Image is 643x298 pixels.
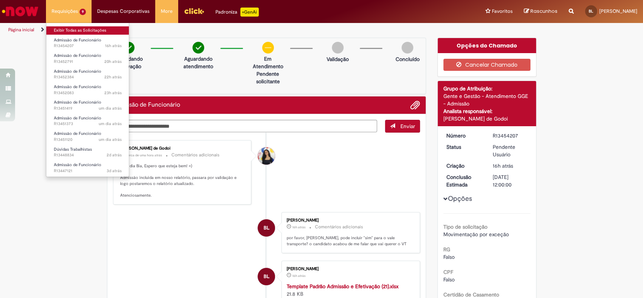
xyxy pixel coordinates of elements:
[443,59,530,71] button: Cancelar Chamado
[264,267,269,286] span: BL
[287,267,412,271] div: [PERSON_NAME]
[54,53,101,58] span: Admissão de Funcionário
[287,283,399,290] a: Template Padrão Admissão e Efetivação (21).xlsx
[107,152,122,158] time: 26/08/2025 14:51:46
[54,90,122,96] span: R13452083
[54,37,101,43] span: Admissão de Funcionário
[79,9,86,15] span: 9
[493,173,528,188] div: [DATE] 12:00:00
[104,74,122,80] span: 22h atrás
[315,224,363,230] small: Comentários adicionais
[104,59,122,64] time: 27/08/2025 14:31:59
[104,90,122,96] time: 27/08/2025 11:58:40
[54,147,92,152] span: Dúvidas Trabalhistas
[126,153,162,157] time: 28/08/2025 09:40:11
[54,168,122,174] span: R13447121
[395,55,419,63] p: Concluído
[287,218,412,223] div: [PERSON_NAME]
[443,269,453,275] b: CPF
[54,162,101,168] span: Admissão de Funcionário
[443,291,499,298] b: Certidão de Casamento
[493,143,528,158] div: Pendente Usuário
[262,42,274,53] img: circle-minus.png
[493,132,528,139] div: R13454207
[6,23,423,37] ul: Trilhas de página
[287,235,412,247] p: por favor, [PERSON_NAME], pode incluir "sim" para o vale transporte? o candidato acabou de me fal...
[46,145,129,159] a: Aberto R13448834 : Dúvidas Trabalhistas
[54,137,122,143] span: R13451120
[385,120,420,133] button: Enviar
[410,100,420,110] button: Adicionar anexos
[240,8,259,17] p: +GenAi
[180,55,217,70] p: Aguardando atendimento
[46,26,129,35] a: Exibir Todas as Solicitações
[524,8,557,15] a: Rascunhos
[99,137,122,142] span: um dia atrás
[99,137,122,142] time: 27/08/2025 09:40:53
[99,105,122,111] span: um dia atrás
[104,90,122,96] span: 23h atrás
[443,246,450,253] b: RG
[402,42,413,53] img: img-circle-grey.png
[107,152,122,158] span: 2d atrás
[292,225,305,229] time: 27/08/2025 18:54:29
[54,99,101,105] span: Admissão de Funcionário
[264,219,269,237] span: BL
[54,74,122,80] span: R13452384
[97,8,150,15] span: Despesas Corporativas
[327,55,349,63] p: Validação
[443,115,530,122] div: [PERSON_NAME] de Godoi
[438,38,536,53] div: Opções do Chamado
[443,92,530,107] div: Gente e Gestão - Atendimento GGE - Admissão
[258,219,275,237] div: Beatriz Francisconi de Lima
[107,168,122,174] span: 3d atrás
[250,55,286,70] p: Em Atendimento
[46,36,129,50] a: Aberto R13454207 : Admissão de Funcionário
[493,162,513,169] span: 16h atrás
[443,231,509,238] span: Movimentação por exceção
[126,153,162,157] span: cerca de uma hora atrás
[54,84,101,90] span: Admissão de Funcionário
[105,43,122,49] span: 16h atrás
[215,8,259,17] div: Padroniza
[443,276,455,283] span: Falso
[113,120,377,133] textarea: Digite sua mensagem aqui...
[120,146,246,151] div: [PERSON_NAME] de Godoi
[54,121,122,127] span: R13451373
[441,143,487,151] dt: Status
[8,27,34,33] a: Página inicial
[493,162,528,170] div: 27/08/2025 18:48:46
[192,42,204,53] img: check-circle-green.png
[287,283,412,298] div: 21.8 KB
[443,254,455,260] span: Falso
[530,8,557,15] span: Rascunhos
[258,147,275,165] div: Ana Santos de Godoi
[54,105,122,112] span: R13451419
[54,43,122,49] span: R13454207
[120,163,246,199] p: Bom dia Bia, Espero que esteja bem! =) Admissão incluida em nosso relatório, passara por validaçã...
[441,132,487,139] dt: Número
[441,173,487,188] dt: Conclusão Estimada
[46,83,129,97] a: Aberto R13452083 : Admissão de Funcionário
[292,274,305,278] span: 16h atrás
[332,42,344,53] img: img-circle-grey.png
[46,161,129,175] a: Aberto R13447121 : Admissão de Funcionário
[46,114,129,128] a: Aberto R13451373 : Admissão de Funcionário
[104,74,122,80] time: 27/08/2025 13:17:43
[184,5,204,17] img: click_logo_yellow_360x200.png
[250,70,286,85] p: Pendente solicitante
[400,123,415,130] span: Enviar
[54,131,101,136] span: Admissão de Funcionário
[492,8,513,15] span: Favoritos
[46,130,129,144] a: Aberto R13451120 : Admissão de Funcionário
[54,69,101,74] span: Admissão de Funcionário
[46,98,129,112] a: Aberto R13451419 : Admissão de Funcionário
[589,9,593,14] span: BL
[105,43,122,49] time: 27/08/2025 18:48:47
[107,168,122,174] time: 26/08/2025 09:48:36
[1,4,40,19] img: ServiceNow
[54,115,101,121] span: Admissão de Funcionário
[54,59,122,65] span: R13452791
[441,162,487,170] dt: Criação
